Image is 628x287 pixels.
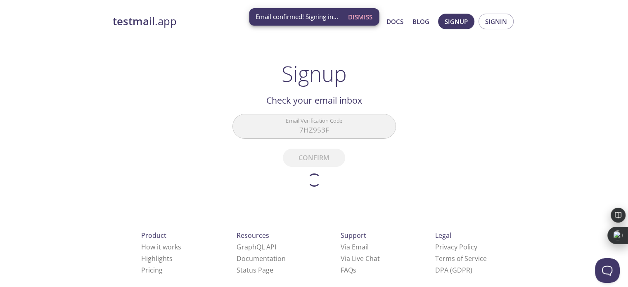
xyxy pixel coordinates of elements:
a: Terms of Service [435,254,487,263]
span: s [353,266,356,275]
a: GraphQL API [237,242,276,251]
a: Pricing [141,266,163,275]
span: Product [141,231,166,240]
span: Email confirmed! Signing in... [256,12,338,21]
a: Status Page [237,266,273,275]
a: How it works [141,242,181,251]
a: Highlights [141,254,173,263]
span: Dismiss [348,12,372,22]
a: Via Email [341,242,369,251]
button: Signup [438,14,474,29]
button: Signin [479,14,514,29]
strong: testmail [113,14,155,28]
a: Documentation [237,254,286,263]
a: Docs [386,16,403,27]
span: Support [341,231,366,240]
span: Signup [445,16,468,27]
a: FAQ [341,266,356,275]
a: DPA (GDPR) [435,266,472,275]
span: Signin [485,16,507,27]
a: Privacy Policy [435,242,477,251]
h1: Signup [282,61,347,86]
a: Blog [412,16,429,27]
button: Dismiss [345,9,376,25]
span: Legal [435,231,451,240]
iframe: Help Scout Beacon - Open [595,258,620,283]
a: Via Live Chat [341,254,380,263]
span: Resources [237,231,269,240]
h2: Check your email inbox [232,93,396,107]
a: testmail.app [113,14,307,28]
